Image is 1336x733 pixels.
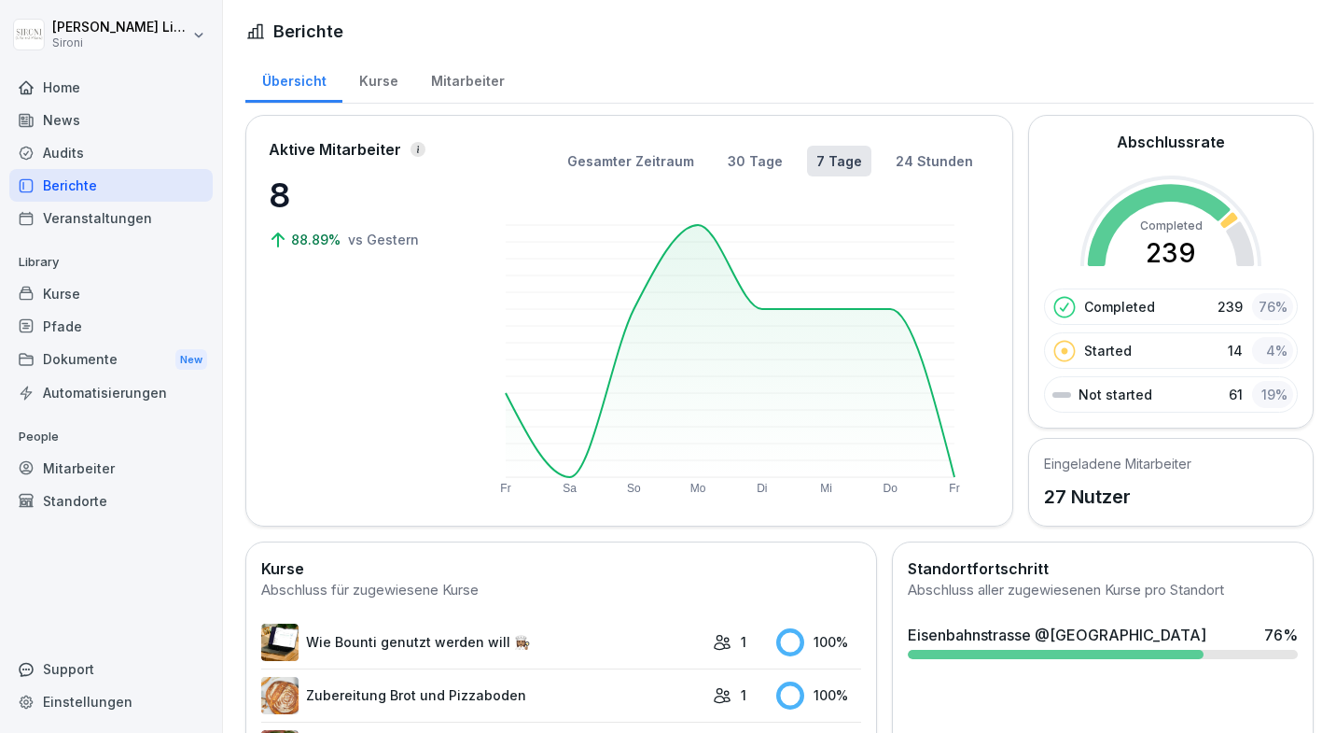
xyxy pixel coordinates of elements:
[261,677,299,714] img: w9nobtcttnghg4wslidxrrlr.png
[261,624,299,661] img: bqcw87wt3eaim098drrkbvff.png
[414,55,521,103] a: Mitarbeiter
[949,482,959,495] text: Fr
[9,653,213,685] div: Support
[718,146,792,176] button: 30 Tage
[908,557,1298,580] h2: Standortfortschritt
[1229,385,1243,404] p: 61
[9,343,213,377] div: Dokumente
[757,482,767,495] text: Di
[9,485,213,517] a: Standorte
[9,452,213,485] a: Mitarbeiter
[563,482,577,495] text: Sa
[1044,454,1191,473] h5: Eingeladene Mitarbeiter
[908,624,1206,646] div: Eisenbahnstrasse @[GEOGRAPHIC_DATA]
[886,146,982,176] button: 24 Stunden
[9,277,213,310] a: Kurse
[1084,297,1155,317] p: Completed
[500,482,510,495] text: Fr
[1252,293,1293,320] div: 76 %
[9,71,213,104] a: Home
[1252,337,1293,364] div: 4 %
[9,104,213,136] a: News
[1252,381,1293,408] div: 19 %
[820,482,832,495] text: Mi
[1084,341,1132,360] p: Started
[9,685,213,718] a: Einstellungen
[269,138,401,161] p: Aktive Mitarbeiter
[9,376,213,409] a: Automatisierungen
[627,482,641,495] text: So
[291,230,344,249] p: 88.89%
[807,146,871,176] button: 7 Tage
[1079,385,1152,404] p: Not started
[776,628,861,656] div: 100 %
[342,55,414,103] a: Kurse
[269,170,455,220] p: 8
[690,482,706,495] text: Mo
[9,136,213,169] a: Audits
[273,19,343,44] h1: Berichte
[261,624,703,661] a: Wie Bounti genutzt werden will 👩🏽‍🍳
[1117,131,1225,153] h2: Abschlussrate
[1228,341,1243,360] p: 14
[52,20,188,35] p: [PERSON_NAME] Lilja
[348,230,419,249] p: vs Gestern
[52,36,188,49] p: Sironi
[9,202,213,234] a: Veranstaltungen
[741,632,746,652] p: 1
[908,580,1298,601] div: Abschluss aller zugewiesenen Kurse pro Standort
[245,55,342,103] a: Übersicht
[261,677,703,714] a: Zubereitung Brot und Pizzaboden
[776,682,861,710] div: 100 %
[9,422,213,452] p: People
[741,685,746,705] p: 1
[1218,297,1243,317] p: 239
[1264,624,1298,646] div: 76 %
[9,343,213,377] a: DokumenteNew
[1044,483,1191,511] p: 27 Nutzer
[558,146,703,176] button: Gesamter Zeitraum
[175,349,207,371] div: New
[261,557,861,580] h2: Kurse
[884,482,898,495] text: Do
[9,169,213,202] a: Berichte
[261,580,861,601] div: Abschluss für zugewiesene Kurse
[9,310,213,343] a: Pfade
[900,616,1305,667] a: Eisenbahnstrasse @[GEOGRAPHIC_DATA]76%
[9,247,213,277] p: Library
